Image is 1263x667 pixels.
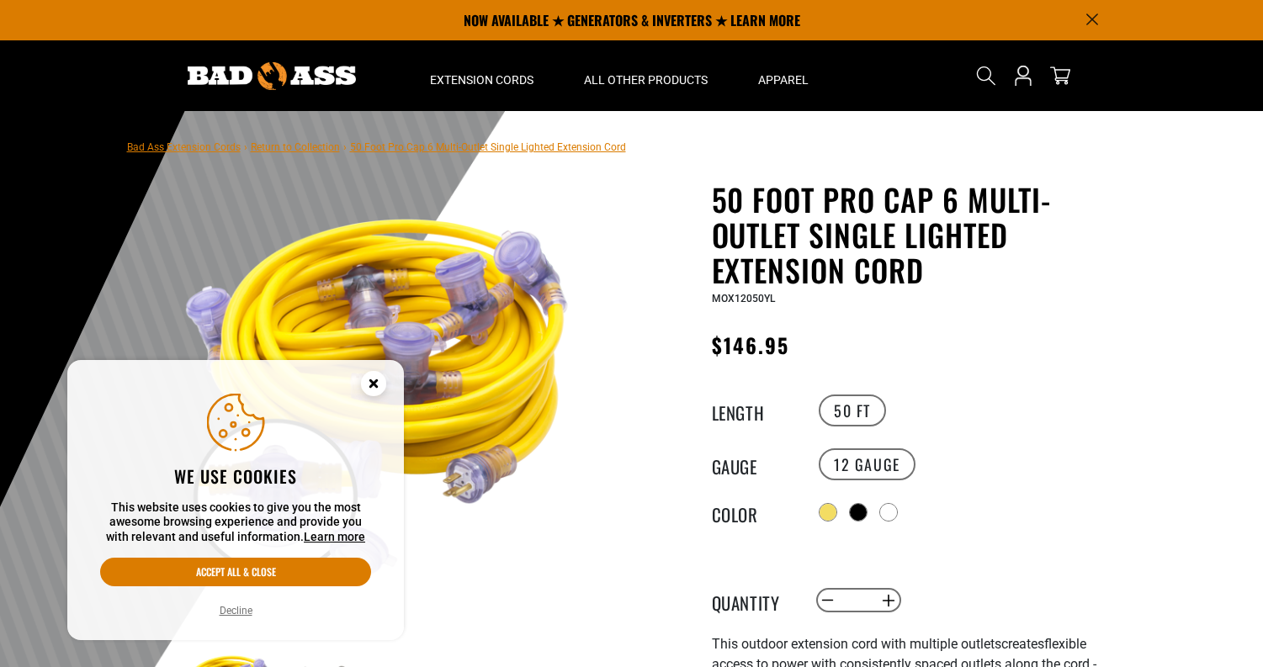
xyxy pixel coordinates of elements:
[67,360,404,641] aside: Cookie Consent
[758,72,809,87] span: Apparel
[584,72,708,87] span: All Other Products
[343,141,347,153] span: ›
[100,465,371,487] h2: We use cookies
[251,141,340,153] a: Return to Collection
[712,453,796,475] legend: Gauge
[100,500,371,545] p: This website uses cookies to give you the most awesome browsing experience and provide you with r...
[712,590,796,611] label: Quantity
[712,400,796,421] legend: Length
[177,185,582,590] img: yellow
[188,62,356,90] img: Bad Ass Extension Cords
[712,330,790,360] span: $146.95
[304,530,365,543] a: Learn more
[973,62,1000,89] summary: Search
[712,501,796,523] legend: Color
[127,136,626,156] nav: breadcrumbs
[712,636,1001,652] span: This outdoor extension cord with multiple outlets
[712,182,1124,288] h1: 50 Foot Pro Cap 6 Multi-Outlet Single Lighted Extension Cord
[819,394,886,426] label: 50 FT
[1001,636,1044,652] span: creates
[819,448,915,480] label: 12 GAUGE
[559,40,733,111] summary: All Other Products
[405,40,559,111] summary: Extension Cords
[712,293,775,304] span: MOX12050YL
[244,141,247,153] span: ›
[100,558,371,586] button: Accept all & close
[733,40,834,111] summary: Apparel
[127,141,241,153] a: Bad Ass Extension Cords
[350,141,626,153] span: 50 Foot Pro Cap 6 Multi-Outlet Single Lighted Extension Cord
[430,72,533,87] span: Extension Cords
[215,602,257,619] button: Decline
